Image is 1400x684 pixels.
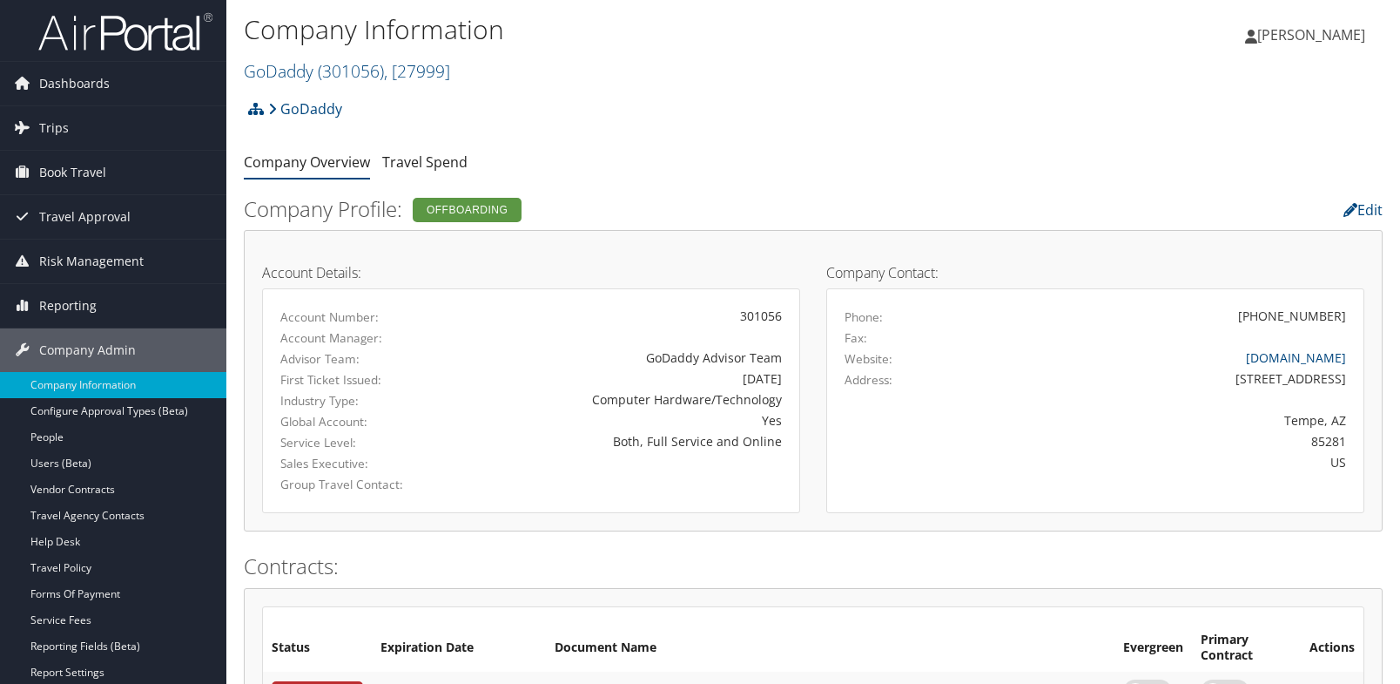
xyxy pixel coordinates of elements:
a: [DOMAIN_NAME] [1246,349,1346,366]
label: Group Travel Contact: [280,476,430,493]
th: Expiration Date [372,625,546,672]
a: Company Overview [244,152,370,172]
span: Book Travel [39,151,106,194]
span: [PERSON_NAME] [1257,25,1365,44]
th: Evergreen [1114,625,1192,672]
div: 301056 [456,307,782,325]
div: Tempe, AZ [977,411,1347,430]
label: Fax: [845,329,867,347]
th: Actions [1301,625,1363,672]
label: Sales Executive: [280,455,430,472]
th: Document Name [546,625,1114,672]
div: [PHONE_NUMBER] [1238,307,1346,325]
label: Account Number: [280,308,430,326]
div: 85281 [977,432,1347,450]
a: Edit [1343,200,1383,220]
label: Industry Type: [280,392,430,410]
a: [PERSON_NAME] [1245,9,1383,61]
label: Account Manager: [280,329,430,347]
span: Risk Management [39,240,144,283]
span: , [ 27999 ] [384,59,450,83]
img: airportal-logo.png [38,11,212,52]
h2: Contracts: [244,552,1383,581]
label: Phone: [845,308,883,326]
span: Travel Approval [39,195,131,239]
label: Advisor Team: [280,350,430,368]
div: [DATE] [456,369,782,388]
div: Yes [456,411,782,430]
span: Company Admin [39,328,136,372]
label: Address: [845,371,892,389]
th: Primary Contract [1192,625,1301,672]
label: Service Level: [280,434,430,451]
label: Global Account: [280,413,430,430]
h2: Company Profile: [244,194,994,224]
div: Offboarding [413,198,522,222]
div: Both, Full Service and Online [456,432,782,450]
span: Trips [39,106,69,150]
th: Status [263,625,372,672]
h4: Account Details: [262,266,800,280]
div: [STREET_ADDRESS] [977,369,1347,388]
span: Dashboards [39,62,110,105]
span: Reporting [39,284,97,328]
label: First Ticket Issued: [280,371,430,389]
a: GoDaddy [244,59,450,83]
a: GoDaddy [268,91,342,126]
div: US [977,453,1347,471]
h4: Company Contact: [826,266,1364,280]
a: Travel Spend [382,152,468,172]
label: Website: [845,350,892,368]
h1: Company Information [244,11,1003,48]
div: Computer Hardware/Technology [456,390,782,409]
div: GoDaddy Advisor Team [456,349,782,367]
span: ( 301056 ) [318,59,384,83]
